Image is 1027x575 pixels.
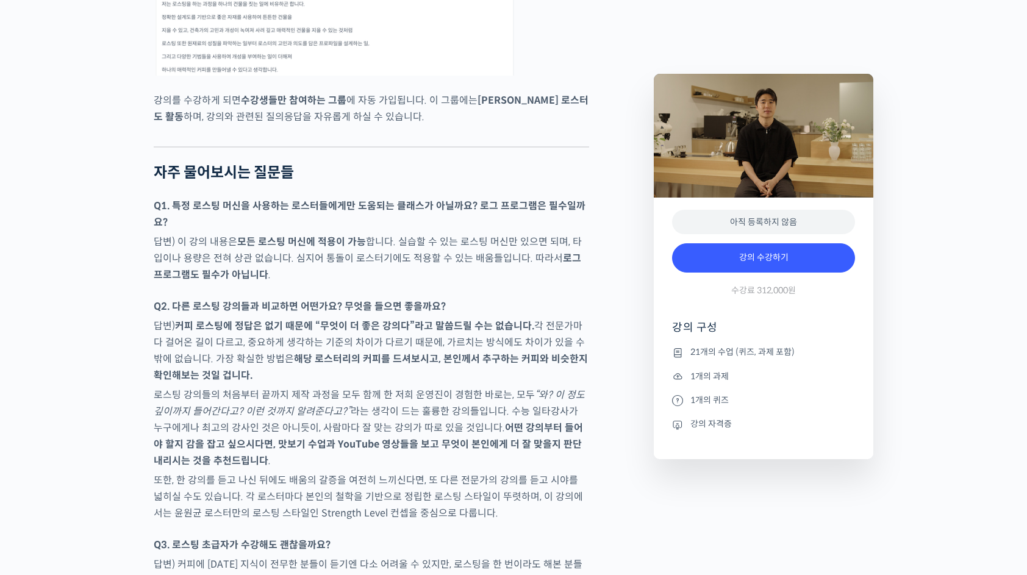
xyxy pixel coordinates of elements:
[672,243,855,273] a: 강의 수강하기
[154,472,589,521] p: 또한, 한 강의를 듣고 나신 뒤에도 배움의 갈증을 여전히 느끼신다면, 또 다른 전문가의 강의를 듣고 시야를 넓히실 수도 있습니다. 각 로스터마다 본인의 철학을 기반으로 정립한...
[157,387,234,417] a: 설정
[154,387,589,469] p: 로스팅 강의들의 처음부터 끝까지 제작 과정을 모두 함께 한 저희 운영진이 경험한 바로는, 모두 라는 생각이 드는 훌륭한 강의들입니다. 수능 일타강사가 누구에게나 최고의 강사인...
[154,421,583,467] strong: 어떤 강의부터 들어야 할지 감을 잡고 싶으시다면, 맛보기 수업과 YouTube 영상들을 보고 무엇이 본인에게 더 잘 맞을지 판단내리시는 것을 추천드립니다
[154,352,588,382] strong: 해당 로스터리의 커피를 드셔보시고, 본인께서 추구하는 커피와 비슷한지 확인해보는 것일 겁니다.
[154,234,589,283] p: 답변) 이 강의 내용은 합니다. 실습할 수 있는 로스팅 머신만 있으면 되며, 타입이나 용량은 전혀 상관 없습니다. 심지어 통돌이 로스터기에도 적용할 수 있는 배움들입니다. 따...
[154,163,294,182] strong: 자주 물어보시는 질문들
[112,405,126,415] span: 대화
[154,300,446,313] strong: Q2. 다른 로스팅 강의들과 비교하면 어떤가요? 무엇을 들으면 좋을까요?
[672,345,855,360] li: 21개의 수업 (퀴즈, 과제 포함)
[154,92,589,125] p: 강의를 수강하게 되면 에 자동 가입됩니다. 이 그룹에는 하며, 강의와 관련된 질의응답을 자유롭게 하실 수 있습니다.
[731,285,796,296] span: 수강료 312,000원
[672,393,855,407] li: 1개의 퀴즈
[241,94,346,107] strong: 수강생들만 참여하는 그룹
[672,320,855,345] h4: 강의 구성
[237,235,366,248] strong: 모든 로스팅 머신에 적용이 가능
[672,369,855,384] li: 1개의 과제
[175,320,534,332] strong: 커피 로스팅에 정답은 없기 때문에 “무엇이 더 좋은 강의다”라고 말씀드릴 수는 없습니다.
[672,210,855,235] div: 아직 등록하지 않음
[154,318,589,384] p: 답변) 각 전문가마다 걸어온 길이 다르고, 중요하게 생각하는 기준의 차이가 다르기 때문에, 가르치는 방식에도 차이가 있을 수 밖에 없습니다. 가장 확실한 방법은
[81,387,157,417] a: 대화
[38,405,46,415] span: 홈
[154,94,589,123] strong: [PERSON_NAME] 로스터도 활동
[188,405,203,415] span: 설정
[154,199,585,229] strong: Q1. 특정 로스팅 머신을 사용하는 로스터들에게만 도움되는 클래스가 아닐까요? 로그 프로그램은 필수일까요?
[672,417,855,432] li: 강의 자격증
[4,387,81,417] a: 홈
[154,538,331,551] strong: Q3. 로스팅 초급자가 수강해도 괜찮을까요?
